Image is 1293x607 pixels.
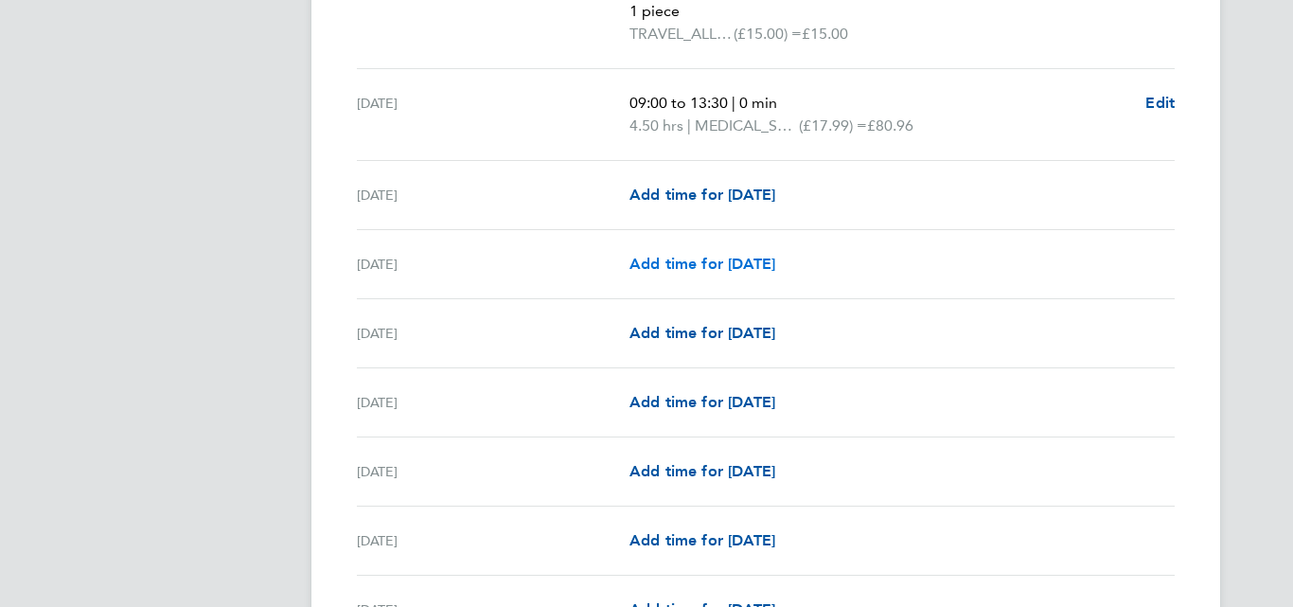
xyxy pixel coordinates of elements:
[629,23,734,45] span: TRAVEL_ALLOWANCE_15
[629,391,775,414] a: Add time for [DATE]
[357,253,629,276] div: [DATE]
[629,253,775,276] a: Add time for [DATE]
[629,94,728,112] span: 09:00 to 13:30
[802,25,848,43] span: £15.00
[1145,92,1175,115] a: Edit
[734,25,802,43] span: (£15.00) =
[357,322,629,345] div: [DATE]
[629,531,775,549] span: Add time for [DATE]
[867,116,913,134] span: £80.96
[799,116,867,134] span: (£17.99) =
[357,460,629,483] div: [DATE]
[629,529,775,552] a: Add time for [DATE]
[629,460,775,483] a: Add time for [DATE]
[695,115,799,137] span: MEDICAL_SPORTS_HOURS
[1145,94,1175,112] span: Edit
[357,184,629,206] div: [DATE]
[629,255,775,273] span: Add time for [DATE]
[732,94,735,112] span: |
[687,116,691,134] span: |
[629,186,775,204] span: Add time for [DATE]
[357,92,629,137] div: [DATE]
[629,393,775,411] span: Add time for [DATE]
[739,94,777,112] span: 0 min
[629,324,775,342] span: Add time for [DATE]
[629,462,775,480] span: Add time for [DATE]
[629,322,775,345] a: Add time for [DATE]
[629,116,683,134] span: 4.50 hrs
[629,184,775,206] a: Add time for [DATE]
[357,529,629,552] div: [DATE]
[357,391,629,414] div: [DATE]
